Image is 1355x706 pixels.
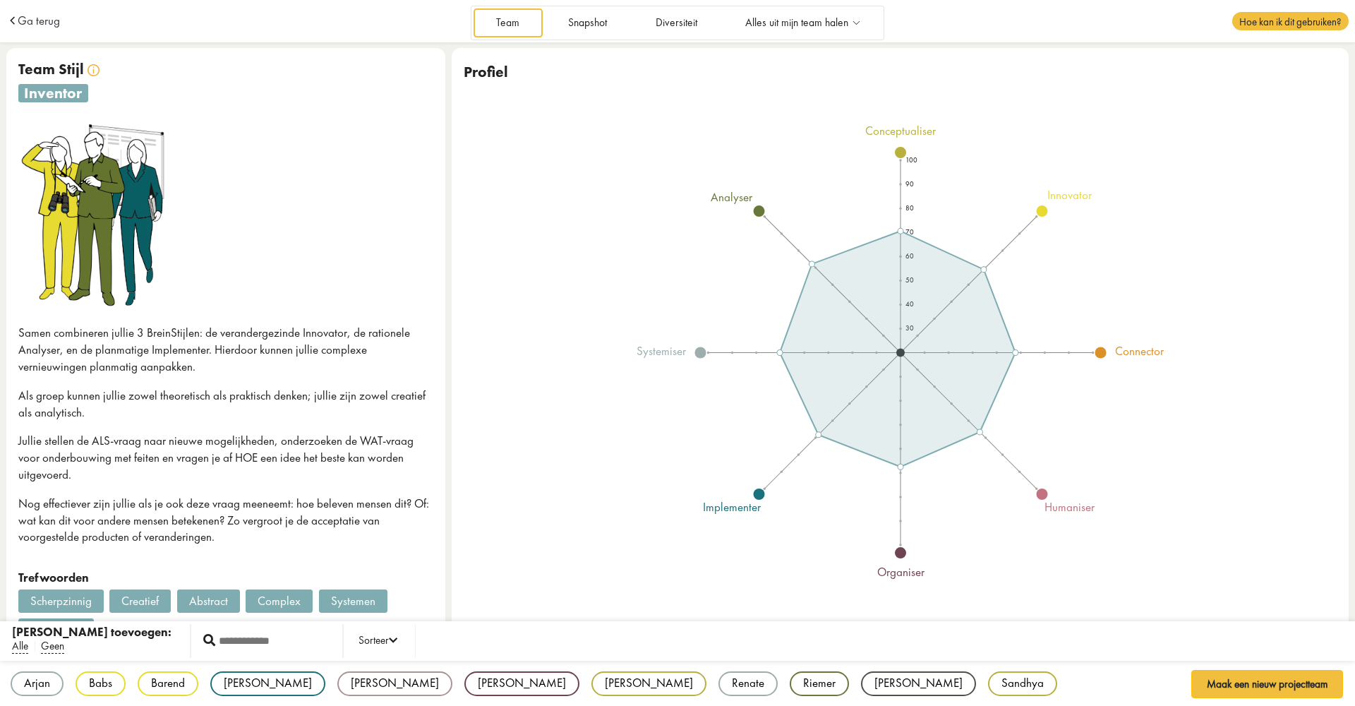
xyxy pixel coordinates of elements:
div: [PERSON_NAME] [337,671,452,696]
a: Ga terug [18,15,60,27]
text: 70 [905,228,914,237]
a: Snapshot [545,8,630,37]
button: Maak een nieuw projectteam [1191,670,1344,698]
tspan: systemiser [637,344,687,359]
div: Arjan [11,671,64,696]
div: [PERSON_NAME] [464,671,579,696]
div: Systemen [319,590,387,612]
text: 80 [905,204,914,213]
div: [PERSON_NAME] [210,671,325,696]
a: Team [474,8,543,37]
img: inventor.png [18,120,170,307]
a: Diversiteit [632,8,720,37]
div: Zorgvuldig [18,618,94,641]
span: inventor [18,84,88,102]
text: 90 [905,180,914,189]
div: Abstract [177,590,240,612]
text: 100 [905,155,917,164]
div: Riemer [790,671,849,696]
div: Renate [718,671,778,696]
p: Jullie stellen de ALS-vraag naar nieuwe mogelijkheden, onderzoeken de WAT-vraag voor onderbouwing... [18,433,434,483]
tspan: conceptualiser [865,123,937,138]
div: [PERSON_NAME] [861,671,976,696]
div: Babs [76,671,126,696]
span: Alles uit mijn team halen [745,17,848,29]
span: Alle [12,639,28,654]
span: Hoe kan ik dit gebruiken? [1232,12,1348,30]
div: Scherpzinnig [18,590,104,612]
div: Creatief [109,590,171,612]
div: [PERSON_NAME] [591,671,706,696]
span: Team Stijl [18,59,84,78]
div: Barend [138,671,198,696]
tspan: organiser [877,564,925,580]
tspan: innovator [1047,188,1092,203]
div: Complex [246,590,313,612]
p: Samen combineren jullie 3 BreinStijlen: de verandergezinde Innovator, de rationele Analyser, en d... [18,325,434,375]
tspan: analyser [711,189,753,205]
a: Alles uit mijn team halen [723,8,882,37]
img: info.svg [88,64,100,76]
span: Geen [41,639,64,654]
span: Profiel [464,62,508,81]
div: Sorteer [359,633,397,650]
strong: Trefwoorden [18,570,89,585]
tspan: humaniser [1044,500,1095,515]
p: Nog effectiever zijn jullie als je ook deze vraag meeneemt: hoe beleven mensen dit? Of: wat kan d... [18,496,434,546]
div: [PERSON_NAME] toevoegen: [12,624,171,641]
tspan: implementer [702,500,761,515]
p: Als groep kunnen jullie zowel theoretisch als praktisch denken; jullie zijn zowel creatief als an... [18,388,434,421]
div: Sandhya [988,671,1057,696]
tspan: connector [1115,344,1164,359]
